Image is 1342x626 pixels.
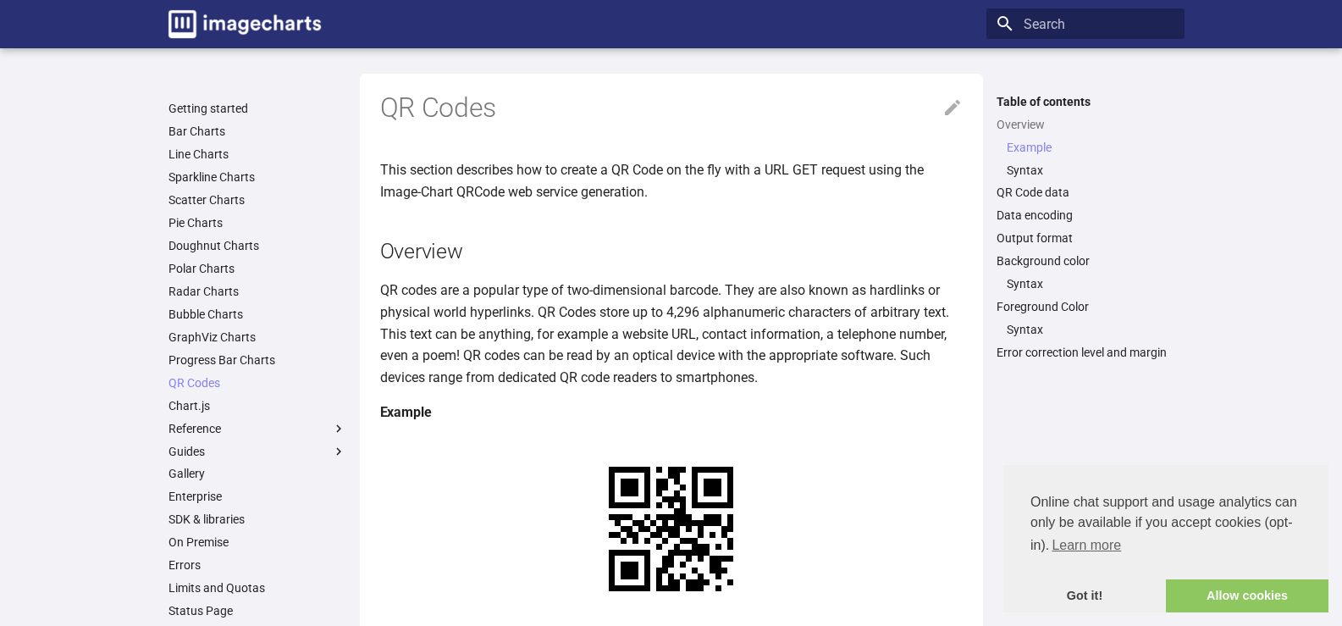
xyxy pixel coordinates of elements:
a: Image-Charts documentation [162,3,328,45]
a: Line Charts [168,147,346,162]
a: SDK & libraries [168,512,346,527]
img: chart [579,437,763,621]
a: Error correction level and margin [997,345,1174,360]
p: This section describes how to create a QR Code on the fly with a URL GET request using the Image-... [380,159,963,202]
nav: Foreground Color [997,322,1174,337]
div: cookieconsent [1003,465,1328,612]
a: QR Codes [168,375,346,391]
img: logo [168,10,321,38]
p: QR codes are a popular type of two-dimensional barcode. They are also known as hardlinks or physi... [380,280,963,388]
nav: Background color [997,276,1174,291]
a: Getting started [168,101,346,116]
h1: QR Codes [380,91,963,126]
a: Gallery [168,466,346,481]
h2: Overview [380,236,963,266]
a: Example [1007,140,1174,155]
a: Pie Charts [168,215,346,230]
a: Progress Bar Charts [168,352,346,368]
a: Errors [168,557,346,573]
a: Enterprise [168,489,346,504]
a: Polar Charts [168,261,346,276]
a: Doughnut Charts [168,238,346,253]
a: Bar Charts [168,124,346,139]
nav: Table of contents [986,94,1185,361]
nav: Overview [997,140,1174,178]
a: Overview [997,117,1174,132]
a: Syntax [1007,163,1174,178]
a: Syntax [1007,322,1174,337]
a: Limits and Quotas [168,580,346,596]
a: QR Code data [997,185,1174,200]
label: Table of contents [986,94,1185,109]
h4: Example [380,402,963,424]
a: Status Page [168,603,346,618]
a: Syntax [1007,276,1174,291]
a: Bubble Charts [168,307,346,322]
a: Sparkline Charts [168,169,346,185]
a: allow cookies [1166,579,1328,613]
a: Output format [997,230,1174,246]
a: Foreground Color [997,299,1174,314]
a: Background color [997,253,1174,269]
a: dismiss cookie message [1003,579,1166,613]
input: Search [986,8,1185,39]
a: On Premise [168,535,346,550]
a: Data encoding [997,208,1174,223]
a: Chart.js [168,398,346,413]
a: Radar Charts [168,284,346,299]
a: learn more about cookies [1049,533,1124,558]
a: Scatter Charts [168,192,346,208]
label: Guides [168,444,346,459]
label: Reference [168,421,346,436]
a: GraphViz Charts [168,330,346,345]
span: Online chat support and usage analytics can only be available if you accept cookies (opt-in). [1030,492,1301,558]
